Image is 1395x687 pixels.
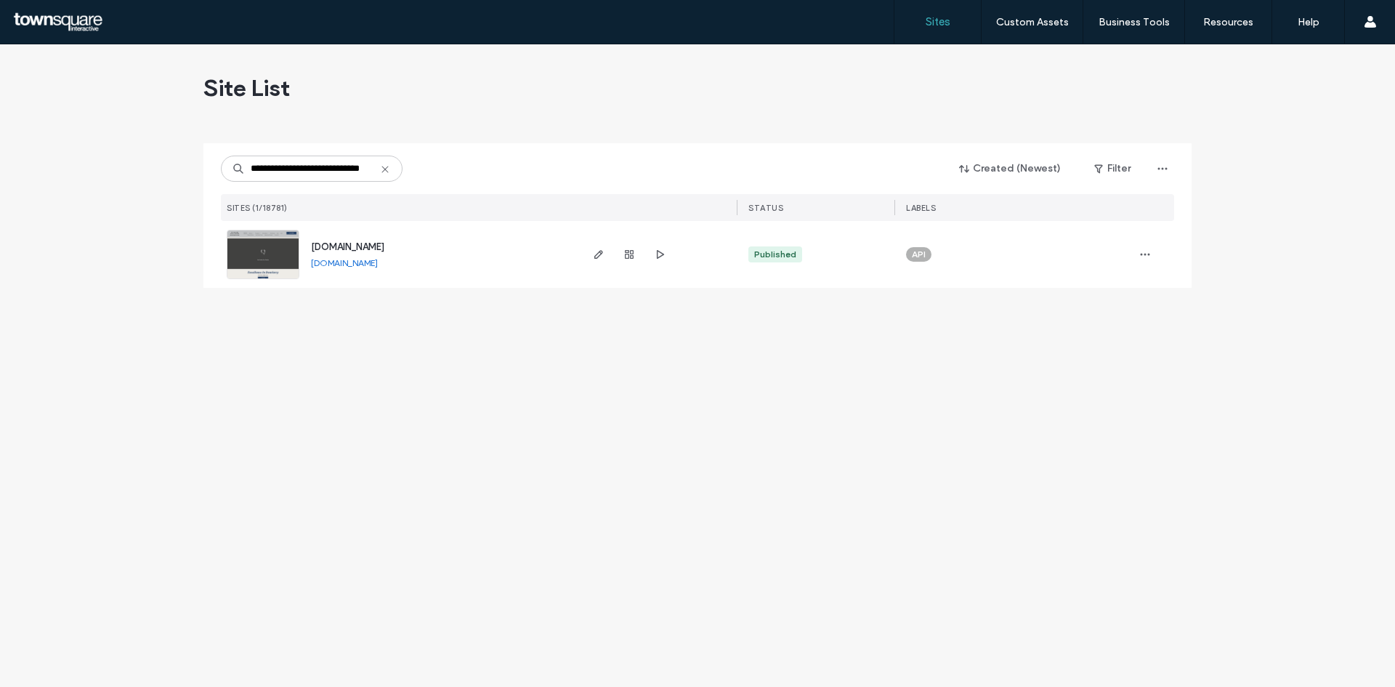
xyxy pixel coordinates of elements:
[754,248,796,261] div: Published
[1080,157,1145,180] button: Filter
[996,16,1069,28] label: Custom Assets
[311,257,378,268] a: [DOMAIN_NAME]
[906,203,936,213] span: LABELS
[926,15,950,28] label: Sites
[1099,16,1170,28] label: Business Tools
[203,73,290,103] span: Site List
[227,203,288,213] span: SITES (1/18781)
[311,241,384,252] a: [DOMAIN_NAME]
[947,157,1074,180] button: Created (Newest)
[1203,16,1253,28] label: Resources
[912,248,926,261] span: API
[748,203,783,213] span: STATUS
[1298,16,1319,28] label: Help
